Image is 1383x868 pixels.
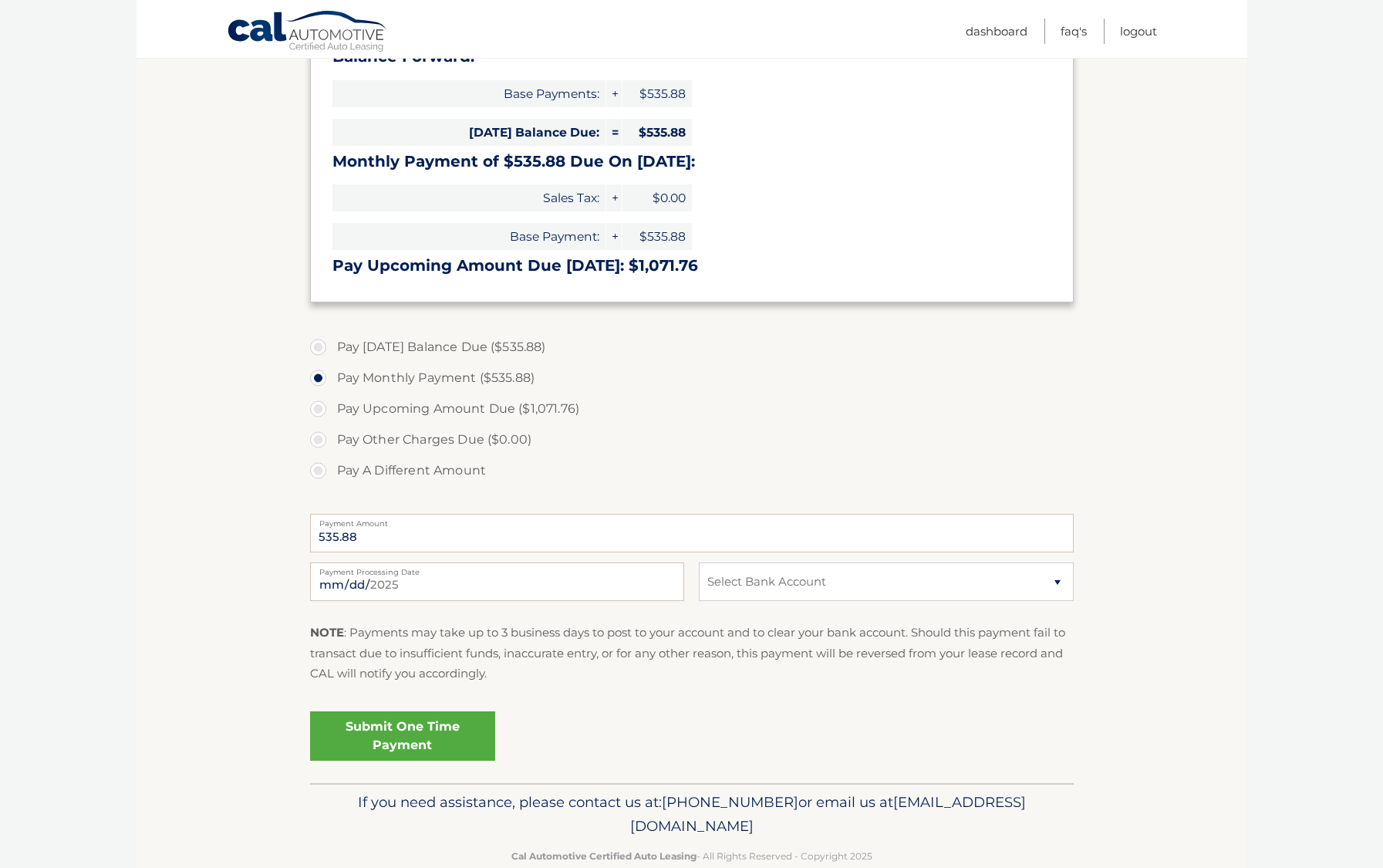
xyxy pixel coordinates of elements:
[332,119,605,146] span: [DATE] Balance Due:
[310,623,1074,684] p: : Payments may take up to 3 business days to post to your account and to clear your bank account....
[310,424,1074,455] label: Pay Other Charges Due ($0.00)
[622,119,692,146] span: $535.88
[332,223,605,250] span: Base Payment:
[332,80,605,107] span: Base Payments:
[662,793,798,811] span: [PHONE_NUMBER]
[332,184,605,211] span: Sales Tax:
[320,790,1064,839] p: If you need assistance, please contact us at: or email us at
[622,223,692,250] span: $535.88
[227,10,389,55] a: Cal Automotive
[320,848,1064,864] p: - All Rights Reserved - Copyright 2025
[606,223,622,250] span: +
[310,625,344,640] strong: NOTE
[310,562,684,575] label: Payment Processing Date
[332,152,1051,171] h3: Monthly Payment of $535.88 Due On [DATE]:
[606,184,622,211] span: +
[310,514,1074,552] input: Payment Amount
[606,80,622,107] span: +
[1120,19,1157,44] a: Logout
[310,514,1074,526] label: Payment Amount
[511,850,697,862] strong: Cal Automotive Certified Auto Leasing
[310,711,495,761] a: Submit One Time Payment
[966,19,1027,44] a: Dashboard
[310,393,1074,424] label: Pay Upcoming Amount Due ($1,071.76)
[310,562,684,601] input: Payment Date
[1061,19,1087,44] a: FAQ's
[310,363,1074,393] label: Pay Monthly Payment ($535.88)
[310,332,1074,363] label: Pay [DATE] Balance Due ($535.88)
[622,80,692,107] span: $535.88
[310,455,1074,486] label: Pay A Different Amount
[332,256,1051,275] h3: Pay Upcoming Amount Due [DATE]: $1,071.76
[606,119,622,146] span: =
[622,184,692,211] span: $0.00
